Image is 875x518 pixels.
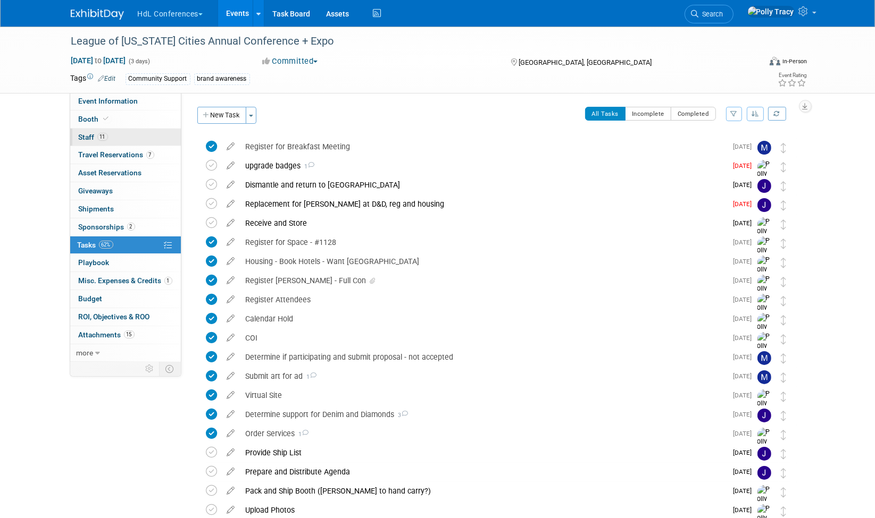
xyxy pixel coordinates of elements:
img: Johnny Nguyen [757,466,771,480]
div: Event Rating [778,73,806,78]
span: ROI, Objectives & ROO [79,312,150,321]
a: Booth [70,111,181,128]
i: Move task [781,162,787,172]
img: Polly Tracy [757,313,773,341]
img: Johnny Nguyen [757,409,771,422]
span: (3 days) [128,58,151,65]
span: [DATE] [734,219,757,227]
i: Move task [781,181,787,191]
span: 1 [303,373,317,380]
a: edit [222,410,240,419]
a: Search [685,5,734,23]
span: Staff [79,133,108,141]
i: Move task [781,430,787,440]
a: edit [222,314,240,324]
span: [DATE] [734,468,757,475]
span: Misc. Expenses & Credits [79,276,172,285]
span: [DATE] [734,487,757,495]
span: 3 [395,412,409,419]
span: [DATE] [734,296,757,303]
img: Polly Tracy [757,275,773,303]
span: [DATE] [734,392,757,399]
a: Travel Reservations7 [70,146,181,164]
div: brand awareness [194,73,250,84]
i: Move task [781,200,787,210]
span: [DATE] [734,239,757,246]
span: Search [699,10,723,18]
i: Move task [781,487,787,497]
img: Melissa Heiselt [757,141,771,155]
a: edit [222,429,240,438]
div: Event Format [698,55,807,71]
span: [DATE] [734,449,757,456]
span: 15 [124,330,135,338]
img: Polly Tracy [757,485,773,513]
div: Dismantle and return to [GEOGRAPHIC_DATA] [240,176,727,194]
span: 62% [99,241,113,249]
a: Shipments [70,200,181,218]
a: edit [222,142,240,151]
a: Playbook [70,254,181,271]
span: Travel Reservations [79,150,154,159]
a: edit [222,448,240,457]
a: Misc. Expenses & Credits1 [70,272,181,290]
div: Register for Space - #1128 [240,233,727,251]
i: Move task [781,143,787,153]
span: [DATE] [734,411,757,418]
td: Tags [71,73,116,85]
div: Submit art for ad [240,367,727,385]
a: Budget [70,290,181,308]
a: Sponsorships2 [70,218,181,236]
span: Tasks [78,241,113,249]
a: Staff11 [70,129,181,146]
button: Committed [259,56,322,67]
a: Asset Reservations [70,164,181,182]
span: Asset Reservations [79,168,142,177]
i: Move task [781,372,787,383]
span: [DATE] [734,258,757,265]
div: In-Person [782,57,807,65]
img: Johnny Nguyen [757,198,771,212]
div: COI [240,329,727,347]
span: [DATE] [734,430,757,437]
div: Pack and Ship Booth ([PERSON_NAME] to hand carry?) [240,482,727,500]
a: edit [222,333,240,343]
span: [DATE] [734,372,757,380]
img: Melissa Heiselt [757,351,771,365]
img: Johnny Nguyen [757,447,771,461]
i: Move task [781,392,787,402]
span: 1 [164,277,172,285]
a: Giveaways [70,182,181,200]
img: ExhibitDay [71,9,124,20]
span: to [94,56,104,65]
span: Attachments [79,330,135,339]
img: Polly Tracy [757,236,773,265]
div: Determine support for Denim and Diamonds [240,405,727,423]
div: League of [US_STATE] Cities Annual Conference + Expo [68,32,745,51]
i: Move task [781,239,787,249]
img: Polly Tracy [757,294,773,322]
i: Move task [781,468,787,478]
div: Community Support [126,73,190,84]
i: Move task [781,449,787,459]
span: Giveaways [79,186,113,195]
img: Format-Inperson.png [770,57,780,65]
a: edit [222,505,240,515]
i: Move task [781,258,787,268]
button: Completed [671,107,716,121]
span: 11 [97,133,108,141]
span: Event Information [79,97,138,105]
span: 1 [301,163,315,170]
button: All Tasks [585,107,626,121]
a: Refresh [768,107,786,121]
img: Polly Tracy [757,217,773,245]
a: edit [222,161,240,171]
div: Housing - Book Hotels - Want [GEOGRAPHIC_DATA] [240,252,727,270]
span: Sponsorships [79,223,135,231]
i: Move task [781,219,787,230]
button: Incomplete [625,107,671,121]
span: [GEOGRAPHIC_DATA], [GEOGRAPHIC_DATA] [519,58,652,66]
img: Polly Tracy [757,256,773,284]
div: upgrade badges [240,157,727,175]
div: Determine if participating and submit proposal - not accepted [240,348,727,366]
